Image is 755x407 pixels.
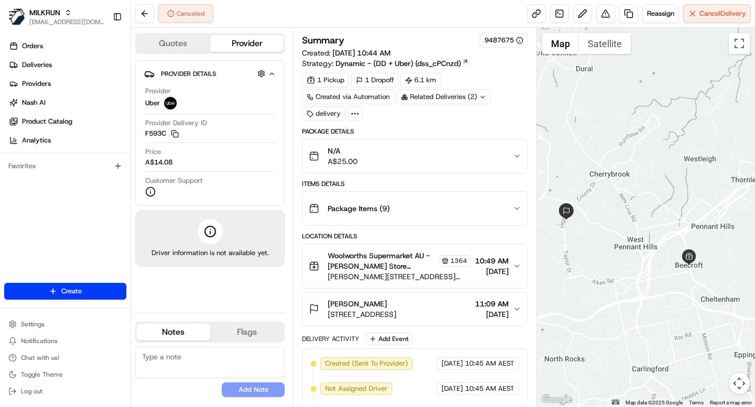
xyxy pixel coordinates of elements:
[4,132,131,149] a: Analytics
[542,33,579,54] button: Show street map
[161,70,216,78] span: Provider Details
[4,75,131,92] a: Providers
[145,176,203,185] span: Customer Support
[540,393,574,406] img: Google
[29,18,104,26] button: [EMAIL_ADDRESS][DOMAIN_NAME]
[158,4,213,23] button: Canceled
[21,337,58,345] span: Notifications
[145,98,160,108] span: Uber
[21,354,59,362] span: Chat with us!
[647,9,674,18] span: Reassign
[4,334,126,348] button: Notifications
[22,79,51,89] span: Providers
[328,299,387,309] span: [PERSON_NAME]
[365,333,412,345] button: Add Event
[689,400,704,405] a: Terms
[612,400,619,404] button: Keyboard shortcuts
[729,33,750,54] button: Toggle fullscreen view
[302,90,394,104] a: Created via Automation
[4,57,131,73] a: Deliveries
[21,370,63,379] span: Toggle Theme
[328,309,396,320] span: [STREET_ADDRESS]
[302,36,344,45] h3: Summary
[22,41,43,51] span: Orders
[145,86,171,96] span: Provider
[145,158,172,167] span: A$14.08
[450,257,467,265] span: 1364
[328,250,436,271] span: Woolworths Supermarket AU - [PERSON_NAME] Store Manager
[210,35,284,52] button: Provider
[302,48,391,58] span: Created:
[145,147,161,157] span: Price
[336,58,469,69] a: Dynamic - (DD + Uber) (dss_cPCnzd)
[328,203,390,214] span: Package Items ( 9 )
[21,387,42,395] span: Log out
[4,350,126,365] button: Chat with us!
[21,320,45,328] span: Settings
[210,324,284,340] button: Flags
[4,113,131,130] a: Product Catalog
[22,60,52,70] span: Deliveries
[475,266,509,277] span: [DATE]
[401,73,441,87] div: 6.1 km
[145,129,179,138] button: F593C
[8,8,25,25] img: MILKRUN
[152,248,269,258] span: Driver information is not available yet.
[4,367,126,382] button: Toggle Theme
[332,48,391,58] span: [DATE] 10:44 AM
[475,309,509,320] span: [DATE]
[328,156,358,167] span: A$25.00
[29,7,60,18] button: MILKRUN
[642,4,679,23] button: Reassign
[136,324,210,340] button: Notes
[303,192,527,225] button: Package Items (9)
[351,73,398,87] div: 1 Dropoff
[22,117,72,126] span: Product Catalog
[328,146,358,156] span: N/A
[302,58,469,69] div: Strategy:
[22,136,51,145] span: Analytics
[465,359,514,368] span: 10:45 AM AEST
[144,65,276,82] button: Provider Details
[441,384,463,393] span: [DATE]
[302,127,527,136] div: Package Details
[540,393,574,406] a: Open this area in Google Maps (opens a new window)
[396,90,491,104] div: Related Deliveries (2)
[303,292,527,326] button: [PERSON_NAME][STREET_ADDRESS]11:09 AM[DATE]
[475,299,509,309] span: 11:09 AM
[302,180,527,188] div: Items Details
[136,35,210,52] button: Quotes
[4,4,109,29] button: MILKRUNMILKRUN[EMAIL_ADDRESS][DOMAIN_NAME]
[22,98,46,107] span: Nash AI
[4,384,126,399] button: Log out
[164,97,177,109] img: uber-new-logo.jpeg
[579,33,631,54] button: Show satellite imagery
[302,106,346,121] div: delivery
[484,36,523,45] button: 9487675
[303,244,527,288] button: Woolworths Supermarket AU - [PERSON_NAME] Store Manager1364[PERSON_NAME][STREET_ADDRESS][PERSON_N...
[4,158,126,174] div: Favorites
[145,118,207,128] span: Provider Delivery ID
[625,400,683,405] span: Map data ©2025 Google
[303,139,527,173] button: N/AA$25.00
[699,9,746,18] span: Cancel Delivery
[302,335,359,343] div: Delivery Activity
[302,232,527,240] div: Location Details
[729,373,750,394] button: Map camera controls
[328,271,470,282] span: [PERSON_NAME][STREET_ADDRESS][PERSON_NAME][PERSON_NAME]
[336,58,461,69] span: Dynamic - (DD + Uber) (dss_cPCnzd)
[683,4,751,23] button: CancelDelivery
[61,287,82,296] span: Create
[302,73,349,87] div: 1 Pickup
[4,283,126,300] button: Create
[710,400,752,405] a: Report a map error
[4,38,131,54] a: Orders
[325,384,387,393] span: Not Assigned Driver
[4,317,126,332] button: Settings
[4,94,131,111] a: Nash AI
[325,359,408,368] span: Created (Sent To Provider)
